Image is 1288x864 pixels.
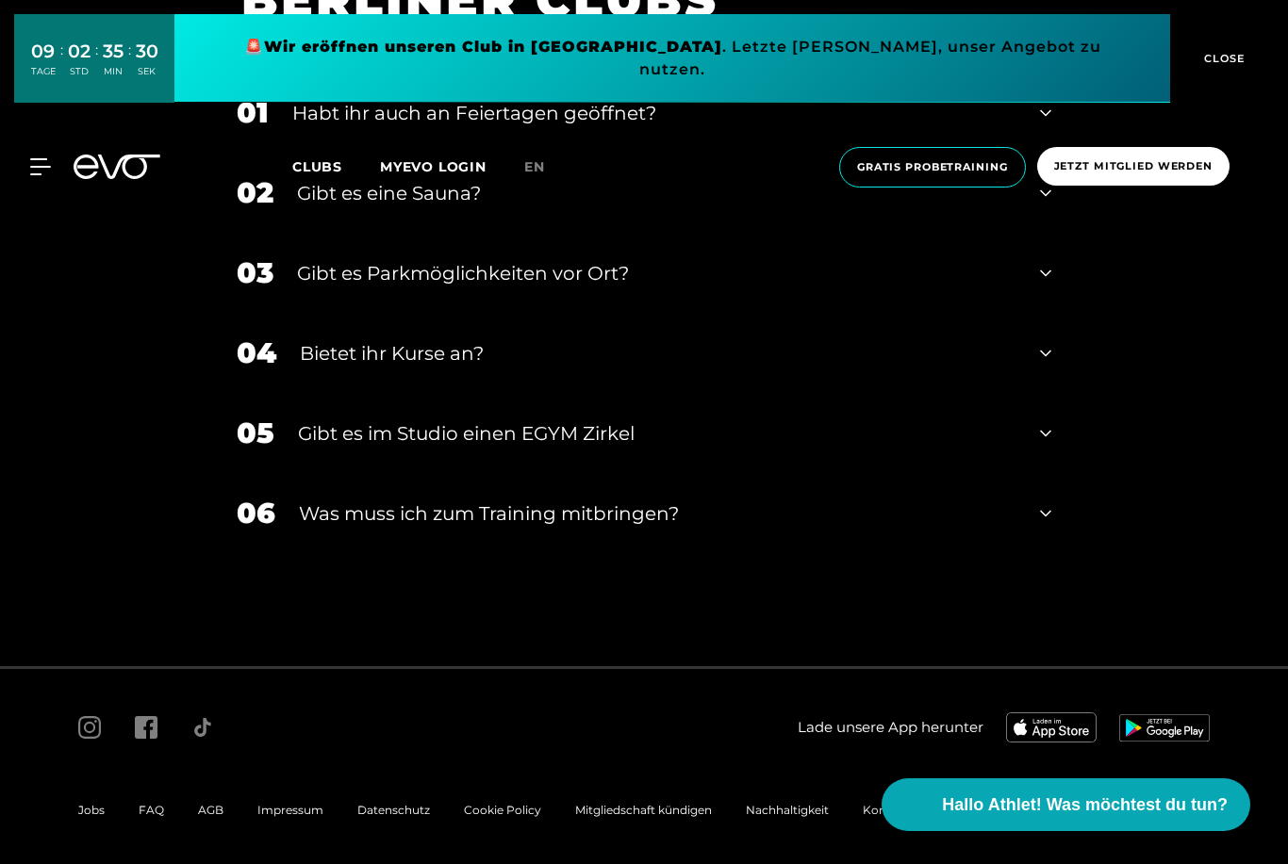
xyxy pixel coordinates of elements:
[257,803,323,817] a: Impressum
[524,158,545,175] span: en
[139,803,164,817] a: FAQ
[237,252,273,294] div: 03
[464,803,541,817] a: Cookie Policy
[882,778,1250,831] button: Hallo Athlet! Was möchtest du tun?
[834,147,1032,187] a: Gratis Probetraining
[1054,158,1213,174] span: Jetzt Mitglied werden
[292,158,342,175] span: Clubs
[297,259,1016,287] div: Gibt es Parkmöglichkeiten vor Ort?
[299,499,1016,528] div: Was muss ich zum Training mitbringen?
[128,40,131,90] div: :
[1006,712,1097,742] img: evofitness app
[857,159,1008,175] span: Gratis Probetraining
[68,38,91,65] div: 02
[31,38,56,65] div: 09
[237,332,276,374] div: 04
[136,38,158,65] div: 30
[103,65,124,78] div: MIN
[942,792,1228,818] span: Hallo Athlet! Was möchtest du tun?
[1170,14,1274,103] button: CLOSE
[798,717,983,739] span: Lade unsere App herunter
[60,40,63,90] div: :
[863,803,909,817] a: Kontakt
[136,65,158,78] div: SEK
[68,65,91,78] div: STD
[1032,147,1235,187] a: Jetzt Mitglied werden
[1199,50,1246,67] span: CLOSE
[103,38,124,65] div: 35
[292,157,380,175] a: Clubs
[237,412,274,454] div: 05
[31,65,56,78] div: TAGE
[198,803,223,817] a: AGB
[237,492,275,534] div: 06
[298,419,1016,448] div: Gibt es im Studio einen EGYM Zirkel
[575,803,712,817] a: Mitgliedschaft kündigen
[746,803,829,817] a: Nachhaltigkeit
[380,158,487,175] a: MYEVO LOGIN
[1119,714,1210,741] img: evofitness app
[300,339,1016,367] div: Bietet ihr Kurse an?
[524,156,568,178] a: en
[357,803,430,817] a: Datenschutz
[78,803,105,817] a: Jobs
[95,40,98,90] div: :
